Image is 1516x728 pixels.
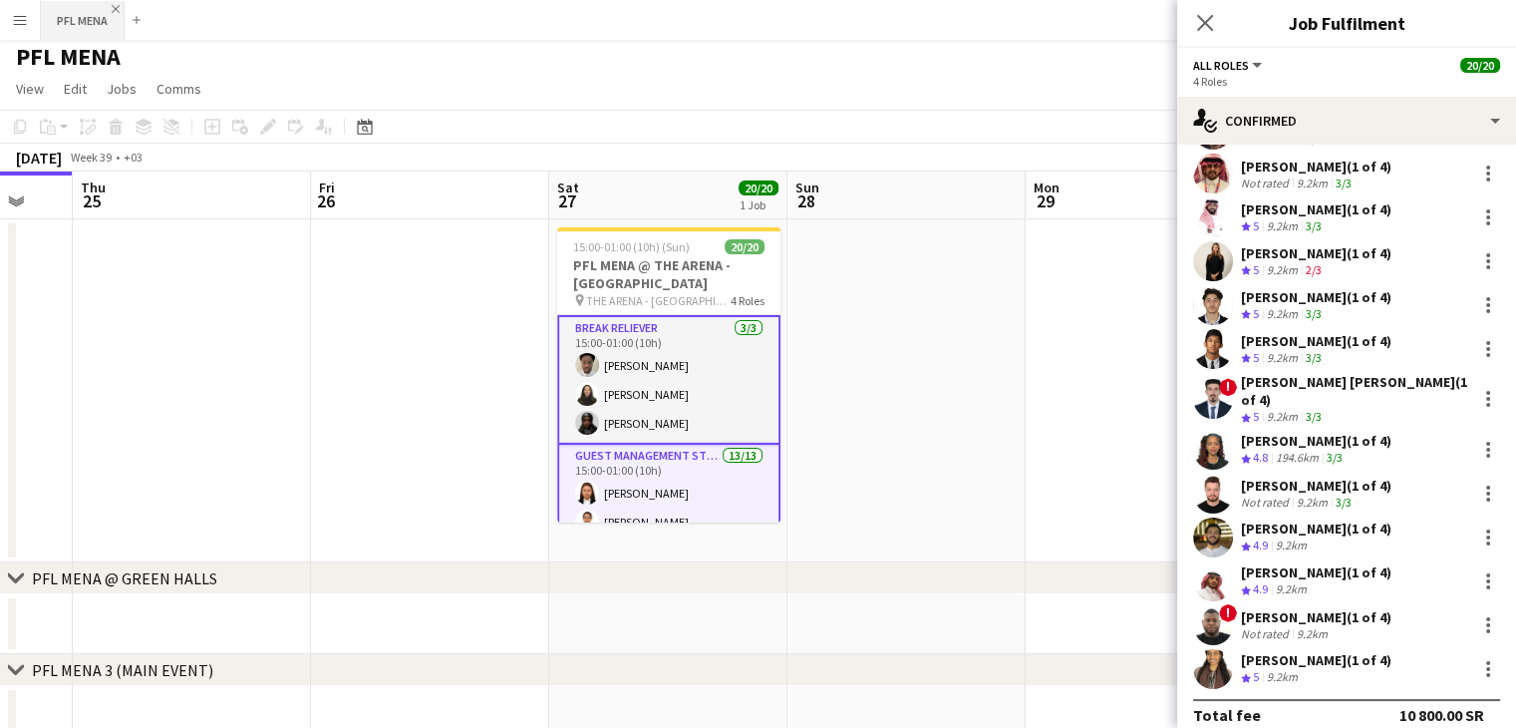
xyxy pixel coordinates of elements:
[731,293,764,308] span: 4 Roles
[554,189,579,212] span: 27
[792,189,819,212] span: 28
[557,315,780,445] app-card-role: Break reliever3/315:00-01:00 (10h)[PERSON_NAME][PERSON_NAME][PERSON_NAME]
[78,189,106,212] span: 25
[156,80,201,98] span: Comms
[1253,350,1259,365] span: 5
[586,293,731,308] span: THE ARENA - [GEOGRAPHIC_DATA]
[1253,131,1259,146] span: 5
[795,179,819,196] span: Sun
[1336,176,1352,190] app-skills-label: 3/3
[1272,450,1323,467] div: 194.6km
[1241,332,1391,350] div: [PERSON_NAME] (1 of 4)
[557,179,579,196] span: Sat
[149,76,209,102] a: Comms
[1241,288,1391,306] div: [PERSON_NAME] (1 of 4)
[739,181,778,195] span: 20/20
[1241,176,1293,190] div: Not rated
[1031,189,1060,212] span: 29
[1193,58,1249,73] span: All roles
[1253,262,1259,277] span: 5
[1241,651,1391,669] div: [PERSON_NAME] (1 of 4)
[1241,200,1391,218] div: [PERSON_NAME] (1 of 4)
[1399,705,1484,725] div: 10 800.00 SR
[1177,10,1516,36] h3: Job Fulfilment
[1193,58,1265,73] button: All roles
[1253,218,1259,233] span: 5
[107,80,137,98] span: Jobs
[64,80,87,98] span: Edit
[740,197,777,212] div: 1 Job
[1177,97,1516,145] div: Confirmed
[1253,581,1268,596] span: 4.9
[1272,581,1311,598] div: 9.2km
[1241,244,1391,262] div: [PERSON_NAME] (1 of 4)
[1306,409,1322,424] app-skills-label: 3/3
[573,239,690,254] span: 15:00-01:00 (10h) (Sun)
[1263,306,1302,323] div: 9.2km
[1241,626,1293,641] div: Not rated
[557,227,780,523] app-job-card: 15:00-01:00 (10h) (Sun)20/20PFL MENA @ THE ARENA - [GEOGRAPHIC_DATA] THE ARENA - [GEOGRAPHIC_DATA...
[1263,350,1302,367] div: 9.2km
[1306,218,1322,233] app-skills-label: 3/3
[1219,378,1237,396] span: !
[16,80,44,98] span: View
[1306,306,1322,321] app-skills-label: 3/3
[1293,176,1332,190] div: 9.2km
[1272,538,1311,554] div: 9.2km
[1241,477,1391,495] div: [PERSON_NAME] (1 of 4)
[66,150,116,165] span: Week 39
[1263,262,1302,279] div: 9.2km
[1293,626,1332,641] div: 9.2km
[32,568,217,588] div: PFL MENA @ GREEN HALLS
[32,660,213,680] div: PFL MENA 3 (MAIN EVENT)
[8,76,52,102] a: View
[1241,495,1293,510] div: Not rated
[316,189,335,212] span: 26
[1034,179,1060,196] span: Mon
[124,150,143,165] div: +03
[1241,563,1391,581] div: [PERSON_NAME] (1 of 4)
[1293,495,1332,510] div: 9.2km
[1460,58,1500,73] span: 20/20
[1263,409,1302,426] div: 9.2km
[1336,495,1352,510] app-skills-label: 3/3
[1193,74,1500,89] div: 4 Roles
[725,239,764,254] span: 20/20
[1241,373,1468,409] div: [PERSON_NAME] [PERSON_NAME] (1 of 4)
[16,148,62,168] div: [DATE]
[1253,669,1259,684] span: 5
[1219,604,1237,622] span: !
[1241,520,1391,538] div: [PERSON_NAME] (1 of 4)
[1306,262,1322,277] app-skills-label: 2/3
[1253,306,1259,321] span: 5
[1241,158,1391,176] div: [PERSON_NAME] (1 of 4)
[1253,538,1268,552] span: 4.9
[1241,608,1391,626] div: [PERSON_NAME] (1 of 4)
[1263,218,1302,235] div: 9.2km
[99,76,145,102] a: Jobs
[1253,409,1259,424] span: 5
[56,76,95,102] a: Edit
[1306,350,1322,365] app-skills-label: 3/3
[319,179,335,196] span: Fri
[1263,669,1302,686] div: 9.2km
[1241,432,1391,450] div: [PERSON_NAME] (1 of 4)
[16,42,121,72] h1: PFL MENA
[1327,450,1343,465] app-skills-label: 3/3
[1193,705,1261,725] div: Total fee
[81,179,106,196] span: Thu
[1253,450,1268,465] span: 4.8
[557,256,780,292] h3: PFL MENA @ THE ARENA - [GEOGRAPHIC_DATA]
[41,1,125,40] button: PFL MENA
